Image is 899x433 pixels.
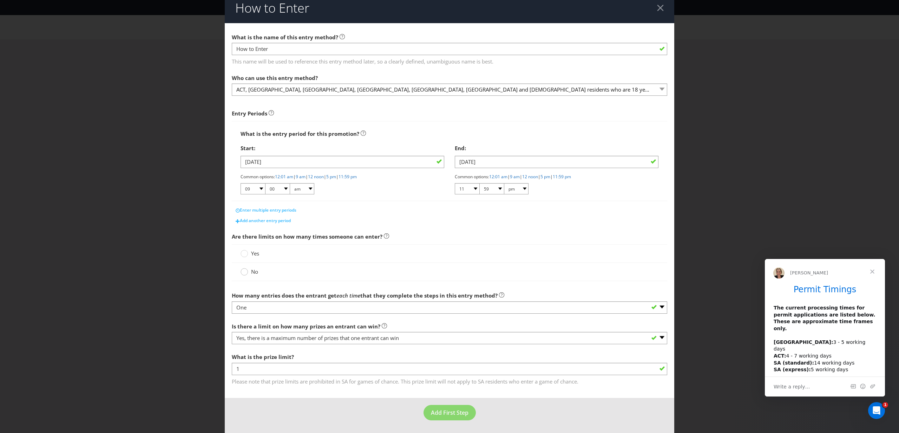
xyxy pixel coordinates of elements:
span: 1 [882,402,888,408]
span: This name will be used to reference this entry method later, so a clearly defined, unambiguous na... [232,55,667,66]
iframe: Intercom live chat message [765,259,885,397]
span: Are there limits on how many times someone can enter? [232,233,382,240]
input: DD/MM/YY [455,156,658,168]
span: Yes [251,250,259,257]
a: 11:59 pm [553,174,571,180]
span: No [251,268,258,275]
span: | [507,174,510,180]
iframe: Intercom live chat [868,402,885,419]
a: 12:01 am [275,174,293,180]
span: Common options: [241,174,275,180]
span: | [550,174,553,180]
span: Add another entry period [240,218,291,224]
span: Is there a limit on how many prizes an entrant can win? [232,323,380,330]
span: | [324,174,326,180]
strong: Entry Periods [232,110,267,117]
span: Please note that prize limits are prohibited in SA for games of chance. This prize limit will not... [232,375,667,386]
span: Common options: [455,174,489,180]
a: 11:59 pm [339,174,357,180]
a: 12 noon [522,174,538,180]
a: 5 pm [540,174,550,180]
span: | [520,174,522,180]
em: each time [336,292,360,299]
button: Enter multiple entry periods [232,205,300,215]
div: End: [455,141,658,155]
span: How many entries does the entrant get [232,292,336,299]
a: 9 am [296,174,306,180]
a: 9 am [510,174,520,180]
span: | [538,174,540,180]
span: What is the entry period for this promotion? [241,130,359,137]
span: | [293,174,296,180]
span: | [306,174,308,180]
a: 12:01 am [489,174,507,180]
button: Add another entry period [232,215,295,226]
span: What is the prize limit? [232,353,294,360]
a: 5 pm [326,174,336,180]
span: Who can use this entry method? [232,74,318,81]
span: Enter multiple entry periods [240,207,296,213]
span: What is the name of this entry method? [232,34,338,41]
span: | [336,174,339,180]
button: Add First Step [424,405,476,421]
span: Add First Step [431,409,468,417]
span: that they complete the steps in this entry method? [360,292,498,299]
a: 12 noon [308,174,324,180]
h2: How to Enter [235,1,309,15]
div: Start: [241,141,444,155]
input: DD/MM/YY [241,156,444,168]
